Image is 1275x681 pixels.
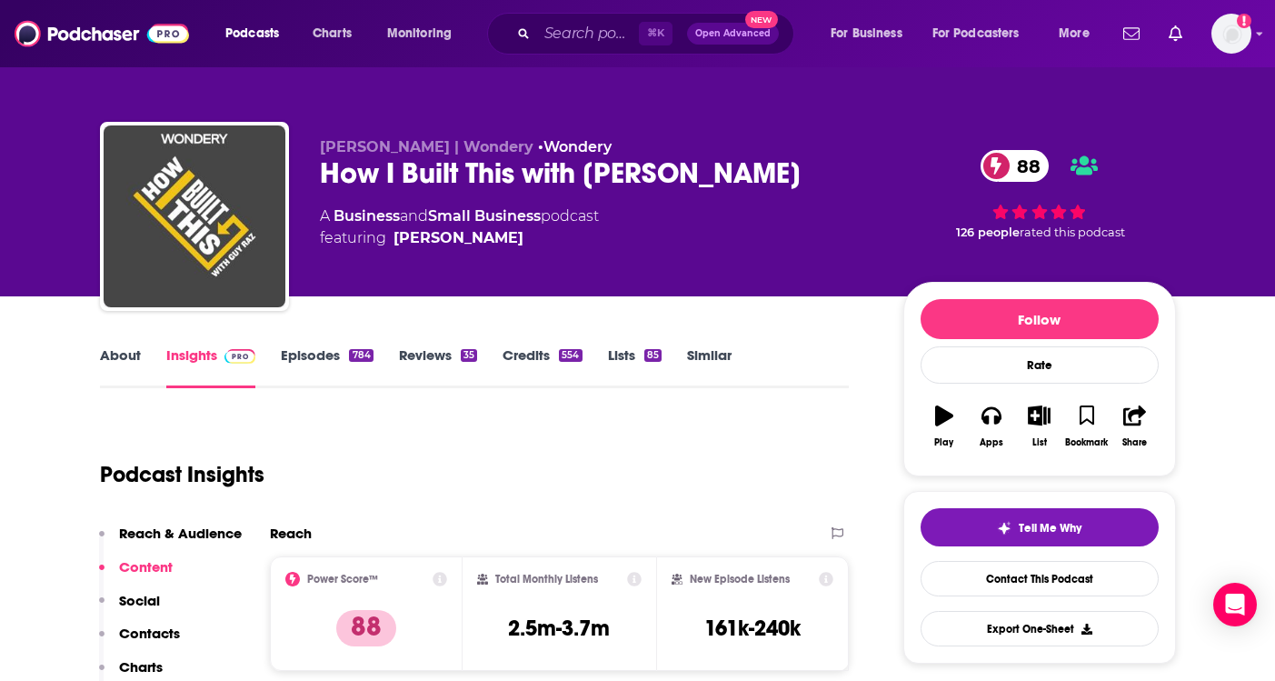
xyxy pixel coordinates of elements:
button: open menu [818,19,925,48]
div: Search podcasts, credits, & more... [504,13,812,55]
span: Monitoring [387,21,452,46]
span: For Business [831,21,902,46]
h2: Power Score™ [307,573,378,586]
div: Share [1122,437,1147,448]
span: featuring [320,227,599,249]
span: and [400,207,428,225]
img: How I Built This with Guy Raz [104,125,285,307]
span: Podcasts [225,21,279,46]
button: open menu [1046,19,1112,48]
a: 88 [981,150,1050,182]
h2: New Episode Listens [690,573,790,586]
div: Open Intercom Messenger [1213,583,1257,626]
img: tell me why sparkle [997,521,1011,536]
button: Social [99,592,160,626]
a: Show notifications dropdown [1116,18,1147,49]
button: Contacts [99,625,180,658]
button: Follow [921,299,1159,339]
button: Open AdvancedNew [687,23,779,45]
p: Social [119,592,160,609]
a: Show notifications dropdown [1161,18,1190,49]
button: List [1015,394,1062,459]
div: 88 126 peoplerated this podcast [903,138,1176,251]
button: Play [921,394,968,459]
a: Reviews35 [399,346,477,388]
div: Apps [980,437,1003,448]
img: Podchaser Pro [224,349,256,364]
span: More [1059,21,1090,46]
button: open menu [921,19,1046,48]
span: ⌘ K [639,22,672,45]
a: Episodes784 [281,346,373,388]
p: Contacts [119,625,180,642]
span: Open Advanced [695,29,771,38]
span: Tell Me Why [1019,521,1081,536]
button: Share [1111,394,1158,459]
span: Logged in as camsdkc [1211,14,1251,54]
span: 126 people [956,225,1020,239]
a: Contact This Podcast [921,561,1159,596]
h2: Reach [270,525,312,542]
span: • [538,138,612,155]
div: 784 [349,349,373,362]
div: Bookmark [1065,437,1108,448]
p: 88 [336,610,396,646]
img: Podchaser - Follow, Share and Rate Podcasts [15,16,189,51]
div: Play [934,437,953,448]
button: Content [99,558,173,592]
a: Business [334,207,400,225]
a: Credits554 [503,346,582,388]
a: Lists85 [608,346,662,388]
button: open menu [374,19,475,48]
span: New [745,11,778,28]
button: open menu [213,19,303,48]
button: Show profile menu [1211,14,1251,54]
span: [PERSON_NAME] | Wondery [320,138,533,155]
a: Guy Raz [393,227,523,249]
h1: Podcast Insights [100,461,264,488]
div: 85 [644,349,662,362]
span: For Podcasters [932,21,1020,46]
input: Search podcasts, credits, & more... [537,19,639,48]
button: tell me why sparkleTell Me Why [921,508,1159,546]
a: About [100,346,141,388]
svg: Add a profile image [1237,14,1251,28]
h3: 161k-240k [704,615,801,642]
p: Content [119,558,173,576]
img: User Profile [1211,14,1251,54]
span: rated this podcast [1020,225,1125,239]
p: Reach & Audience [119,525,242,542]
span: 88 [999,150,1050,182]
p: Charts [119,658,163,676]
div: Rate [921,346,1159,384]
span: Charts [313,21,352,46]
h3: 2.5m-3.7m [508,615,610,642]
div: 554 [559,349,582,362]
a: Similar [687,346,732,388]
div: 35 [461,349,477,362]
a: Charts [301,19,363,48]
a: Wondery [543,138,612,155]
div: List [1032,437,1047,448]
div: A podcast [320,205,599,249]
h2: Total Monthly Listens [495,573,598,586]
button: Export One-Sheet [921,611,1159,646]
button: Apps [968,394,1015,459]
a: Small Business [428,207,541,225]
button: Reach & Audience [99,525,242,558]
button: Bookmark [1063,394,1111,459]
a: InsightsPodchaser Pro [166,346,256,388]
